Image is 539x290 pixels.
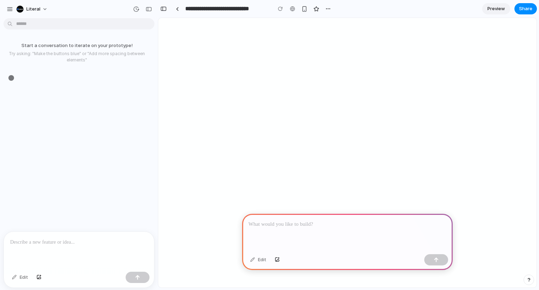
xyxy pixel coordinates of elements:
p: Try asking: "Make the buttons blue" or "Add more spacing between elements" [3,51,151,63]
p: Start a conversation to iterate on your prototype! [3,42,151,49]
button: Share [514,3,537,14]
button: Literal [14,4,51,15]
span: Literal [26,6,40,13]
span: Share [519,5,532,12]
span: Preview [487,5,505,12]
a: Preview [482,3,510,14]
